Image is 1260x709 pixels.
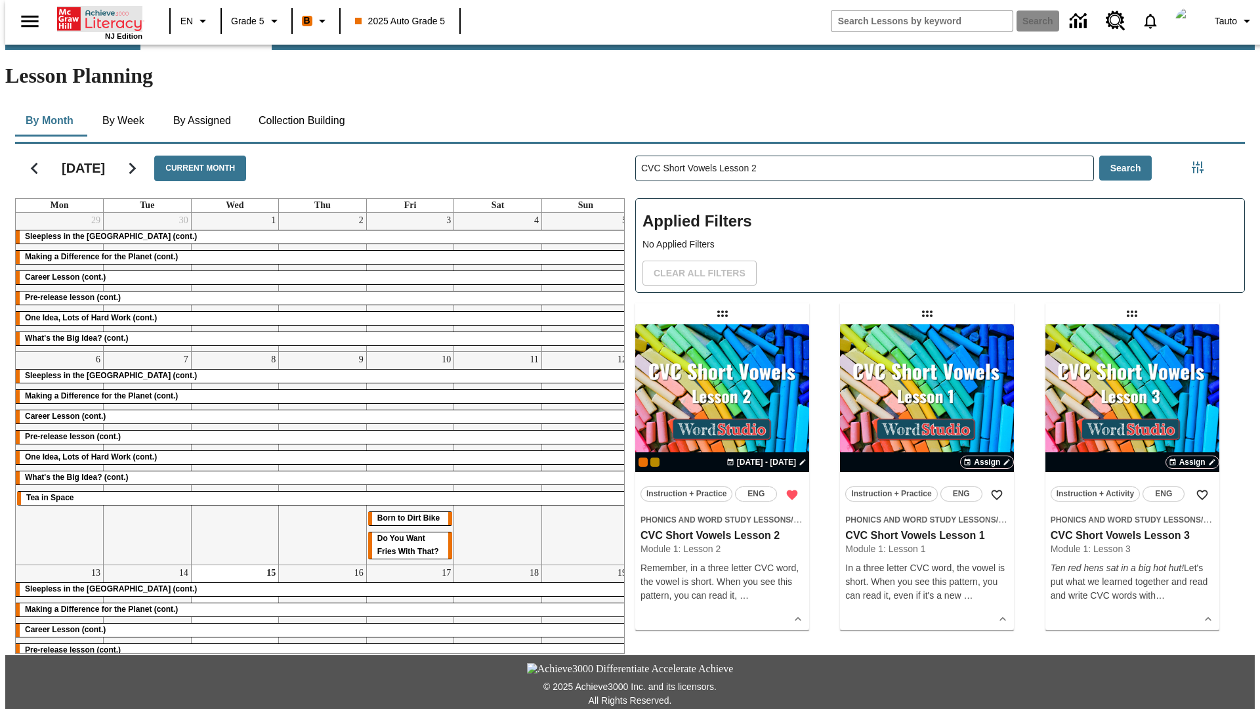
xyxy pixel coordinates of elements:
span: Phonics and Word Study Lessons [1051,515,1201,525]
span: Do You Want Fries With That? [377,534,439,556]
div: Career Lesson (cont.) [16,271,629,284]
td: October 12, 2025 [541,351,629,565]
a: Home [57,6,142,32]
span: One Idea, Lots of Hard Work (cont.) [25,452,157,462]
button: Previous [18,152,51,185]
span: Assign [1179,456,1206,468]
a: September 29, 2025 [89,213,103,228]
button: ENG [940,486,982,502]
div: Do You Want Fries With That? [368,532,453,559]
button: Show Details [788,609,808,629]
button: Open side menu [10,2,49,41]
a: October 5, 2025 [619,213,629,228]
h3: CVC Short Vowels Lesson 3 [1051,529,1214,543]
button: Grade: Grade 5, Select a grade [226,9,287,33]
a: October 1, 2025 [268,213,278,228]
a: Friday [402,199,419,212]
div: Tea in Space [17,492,628,505]
td: October 5, 2025 [541,213,629,352]
span: Phonics and Word Study Lessons [640,515,791,525]
a: October 16, 2025 [352,565,366,581]
td: October 10, 2025 [366,351,454,565]
a: October 12, 2025 [615,352,629,368]
div: Draggable lesson: CVC Short Vowels Lesson 2 [712,303,733,324]
div: lesson details [1045,324,1219,630]
a: October 14, 2025 [177,565,191,581]
button: Next [115,152,149,185]
button: Select a new avatar [1167,4,1209,38]
h3: CVC Short Vowels Lesson 1 [845,529,1009,543]
button: ENG [735,486,777,502]
div: Making a Difference for the Planet (cont.) [16,603,629,616]
div: One Idea, Lots of Hard Work (cont.) [16,312,629,325]
a: October 6, 2025 [93,352,103,368]
button: Show Details [1198,609,1218,629]
button: By Assigned [163,105,241,137]
td: October 9, 2025 [279,351,367,565]
span: Topic: Phonics and Word Study Lessons/CVC Short Vowels [1051,513,1214,526]
p: Remember, in a three letter CVC word, the vowel is short. When you see this pattern, you can read... [640,561,804,603]
a: October 4, 2025 [532,213,541,228]
span: Making a Difference for the Planet (cont.) [25,252,178,261]
button: ENG [1143,486,1185,502]
div: What's the Big Idea? (cont.) [16,332,629,345]
div: Draggable lesson: CVC Short Vowels Lesson 3 [1122,303,1143,324]
a: Monday [48,199,72,212]
button: Filters Side menu [1185,154,1211,181]
img: Achieve3000 Differentiate Accelerate Achieve [527,663,734,675]
a: October 10, 2025 [439,352,453,368]
div: Pre-release lesson (cont.) [16,431,629,444]
a: Saturday [489,199,507,212]
td: October 11, 2025 [454,351,542,565]
div: Career Lesson (cont.) [16,410,629,423]
a: October 8, 2025 [268,352,278,368]
span: … [963,590,973,601]
a: October 11, 2025 [527,352,541,368]
button: Collection Building [248,105,356,137]
span: Career Lesson (cont.) [25,272,106,282]
div: Making a Difference for the Planet (cont.) [16,390,629,403]
span: Grade 5 [231,14,264,28]
td: October 2, 2025 [279,213,367,352]
td: October 4, 2025 [454,213,542,352]
span: Assign [974,456,1000,468]
span: Sleepless in the Animal Kingdom (cont.) [25,371,197,380]
input: search field [831,11,1013,32]
a: October 2, 2025 [356,213,366,228]
span: … [1156,590,1165,601]
div: Home [57,5,142,40]
div: In a three letter CVC word, the vowel is short. When you see this pattern, you can read it, even ... [845,561,1009,603]
button: Instruction + Activity [1051,486,1141,502]
div: New 2025 class [650,458,660,467]
div: Pre-release lesson (cont.) [16,644,629,657]
span: Instruction + Activity [1057,487,1135,501]
a: September 30, 2025 [177,213,191,228]
div: Current Class [639,458,648,467]
div: lesson details [635,324,809,630]
div: Pre-release lesson (cont.) [16,291,629,305]
span: What's the Big Idea? (cont.) [25,473,129,482]
div: Born to Dirt Bike [368,512,453,525]
a: Resource Center, Will open in new tab [1098,3,1133,39]
a: Sunday [576,199,596,212]
span: Making a Difference for the Planet (cont.) [25,391,178,400]
a: October 13, 2025 [89,565,103,581]
span: / [1201,514,1212,525]
button: Instruction + Practice [640,486,732,502]
button: Oct 15 - Oct 15 Choose Dates [724,456,809,468]
button: Instruction + Practice [845,486,937,502]
span: Pre-release lesson (cont.) [25,432,121,441]
div: Sleepless in the Animal Kingdom (cont.) [16,230,629,244]
span: CVC Short Vowels [998,515,1066,525]
button: Language: EN, Select a language [175,9,217,33]
span: Born to Dirt Bike [377,513,440,523]
span: Tea in Space [26,493,73,502]
button: Search [1099,156,1152,181]
span: ENG [747,487,765,501]
div: Making a Difference for the Planet (cont.) [16,251,629,264]
p: Let's put what we learned together and read and write CVC words wit [1051,561,1214,603]
span: h [1150,590,1156,601]
span: Sleepless in the Animal Kingdom (cont.) [25,232,197,241]
span: Instruction + Practice [646,487,726,501]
